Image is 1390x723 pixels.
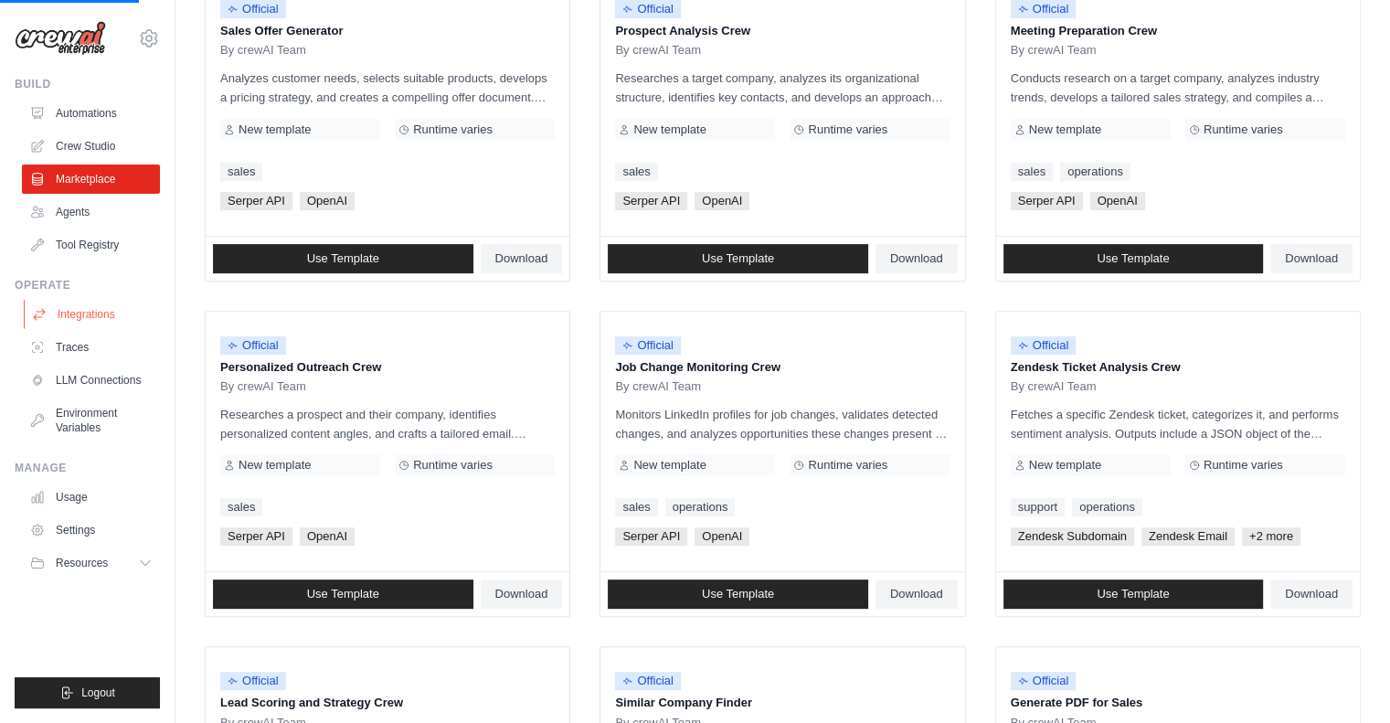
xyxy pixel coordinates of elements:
span: Runtime varies [413,122,493,137]
p: Prospect Analysis Crew [615,22,950,40]
span: Serper API [1011,192,1083,210]
a: Agents [22,197,160,227]
a: Use Template [608,579,868,609]
span: Official [1011,336,1077,355]
span: Runtime varies [1204,458,1283,473]
a: Download [1270,579,1353,609]
img: Logo [15,21,106,56]
span: Resources [56,556,108,570]
a: Download [481,244,563,273]
p: Personalized Outreach Crew [220,358,555,377]
span: Download [890,587,943,601]
a: LLM Connections [22,366,160,395]
span: By crewAI Team [220,379,306,394]
span: Official [615,672,681,690]
p: Lead Scoring and Strategy Crew [220,694,555,712]
p: Zendesk Ticket Analysis Crew [1011,358,1345,377]
p: Researches a target company, analyzes its organizational structure, identifies key contacts, and ... [615,69,950,107]
p: Sales Offer Generator [220,22,555,40]
a: Integrations [24,300,162,329]
span: Official [615,336,681,355]
span: Zendesk Email [1141,527,1235,546]
div: Build [15,77,160,91]
span: Use Template [307,587,379,601]
span: OpenAI [1090,192,1145,210]
a: Download [875,244,958,273]
span: OpenAI [300,192,355,210]
span: Official [1011,672,1077,690]
span: Runtime varies [808,122,887,137]
span: Official [220,672,286,690]
a: Download [1270,244,1353,273]
span: By crewAI Team [220,43,306,58]
span: New template [239,458,311,473]
a: operations [1072,498,1142,516]
button: Logout [15,677,160,708]
a: Environment Variables [22,399,160,442]
span: Download [890,251,943,266]
span: Runtime varies [413,458,493,473]
span: +2 more [1242,527,1300,546]
span: Use Template [702,251,774,266]
span: By crewAI Team [1011,379,1097,394]
span: New template [1029,458,1101,473]
p: Generate PDF for Sales [1011,694,1345,712]
a: Automations [22,99,160,128]
span: Serper API [615,527,687,546]
span: By crewAI Team [615,379,701,394]
span: Official [220,336,286,355]
span: Runtime varies [808,458,887,473]
a: Download [875,579,958,609]
span: Serper API [220,527,292,546]
p: Conducts research on a target company, analyzes industry trends, develops a tailored sales strate... [1011,69,1345,107]
a: sales [220,163,262,181]
a: operations [665,498,736,516]
a: operations [1060,163,1130,181]
span: Download [1285,251,1338,266]
span: OpenAI [300,527,355,546]
span: By crewAI Team [615,43,701,58]
a: Tool Registry [22,230,160,260]
a: Use Template [213,579,473,609]
a: Settings [22,516,160,545]
a: Use Template [213,244,473,273]
span: New template [1029,122,1101,137]
span: New template [239,122,311,137]
a: Use Template [1003,244,1264,273]
span: Download [1285,587,1338,601]
a: Use Template [608,244,868,273]
span: Use Template [1097,587,1169,601]
span: Use Template [307,251,379,266]
span: Use Template [702,587,774,601]
span: Serper API [220,192,292,210]
a: Usage [22,483,160,512]
p: Meeting Preparation Crew [1011,22,1345,40]
span: OpenAI [695,527,749,546]
span: By crewAI Team [1011,43,1097,58]
span: Download [495,587,548,601]
p: Monitors LinkedIn profiles for job changes, validates detected changes, and analyzes opportunitie... [615,405,950,443]
span: New template [633,458,706,473]
span: OpenAI [695,192,749,210]
div: Manage [15,461,160,475]
span: Runtime varies [1204,122,1283,137]
p: Analyzes customer needs, selects suitable products, develops a pricing strategy, and creates a co... [220,69,555,107]
a: sales [220,498,262,516]
span: Logout [81,686,115,700]
span: Download [495,251,548,266]
p: Job Change Monitoring Crew [615,358,950,377]
div: Operate [15,278,160,292]
p: Similar Company Finder [615,694,950,712]
span: Use Template [1097,251,1169,266]
a: Marketplace [22,165,160,194]
a: Traces [22,333,160,362]
button: Resources [22,548,160,578]
a: support [1011,498,1065,516]
a: sales [615,498,657,516]
a: sales [615,163,657,181]
a: Use Template [1003,579,1264,609]
a: Crew Studio [22,132,160,161]
a: sales [1011,163,1053,181]
p: Fetches a specific Zendesk ticket, categorizes it, and performs sentiment analysis. Outputs inclu... [1011,405,1345,443]
a: Download [481,579,563,609]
